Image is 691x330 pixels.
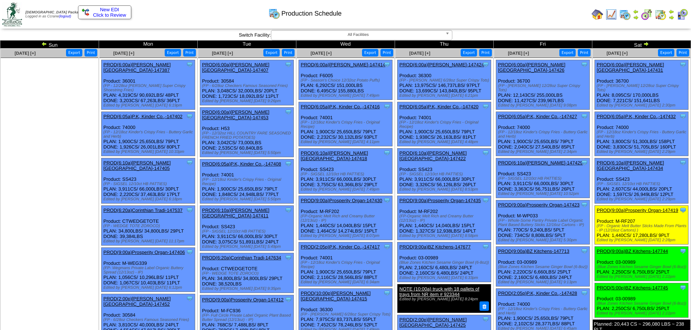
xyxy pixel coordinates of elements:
div: (FP - 12/18oz Kinder's Crispy Fries - Buttery Garlic and Herb) [103,130,195,139]
a: PROD(6:05a)P.K, Kinder Co.,-147427 [498,114,577,119]
div: Edited by [PERSON_NAME] [DATE] 11:17pm [103,239,195,243]
img: calendarprod.gif [619,9,631,20]
td: Tue [198,41,296,49]
img: Tooltip [186,159,193,166]
div: (FP - WEDGE TOTE ZOROCO) [103,224,195,228]
a: [DATE] [+] [15,51,36,56]
div: (FP - 12/18oz Kinder's Crispy Fries - Original Recipe) [301,120,392,129]
div: Product: 36001 PLAN: 4,319CS / 90,692LBS / 48PLT DONE: 3,203CS / 67,263LBS / 36PLT [102,60,195,110]
button: Print [578,49,591,57]
img: Tooltip [679,247,687,255]
a: [DATE] [+] [113,51,134,56]
img: Tooltip [186,206,193,214]
a: PROD(6:00a)[PERSON_NAME]-147424 [399,62,484,67]
img: Tooltip [482,243,489,250]
a: PROD(6:00a)[PERSON_NAME][GEOGRAPHIC_DATA]-147453 [202,109,270,120]
a: PROD(6:05a)P.K, Kinder Co.,-147402 [103,114,182,119]
div: Edited by [PERSON_NAME] [DATE] 6:33pm [399,276,491,280]
a: PROD(9:00a)BZ Kitchens-147713 [498,248,569,254]
a: PROD(6:05a)P.K, Kinder Co.,-147416 [301,104,380,109]
img: line_graph.gif [605,9,617,20]
img: Tooltip [581,201,588,208]
div: Product: 74001 PLAN: 1,900CS / 25,650LBS / 79PLT DONE: 2,116CS / 28,566LBS / 88PLT [299,242,392,287]
div: Edited by [PERSON_NAME] [DATE] 8:07pm [301,234,392,238]
a: PROD(6:20a)Corinthian Tradi-147537 [103,208,182,213]
div: Edited by [PERSON_NAME] [DATE] 9:08pm [498,103,589,108]
div: Edited by [PERSON_NAME] [DATE] 2:29pm [597,197,688,201]
td: Thu [395,41,494,49]
div: Edited by [PERSON_NAME] [DATE] 6:34am [301,280,392,284]
div: Edited by [PERSON_NAME] [DATE] 2:22pm [597,275,688,279]
div: (FP - 6/28oz Checkers Famous Seasoned Fries) [103,318,195,322]
img: Tooltip [186,295,193,302]
div: Product: SS423 PLAN: 3,911CS / 66,000LBS / 30PLT DONE: 3,363CS / 56,751LBS / 26PLT [496,158,590,198]
a: PROD(2:05p)P.K, Kinder Co.,-147428 [498,291,577,296]
a: PROD(9:00a)Prosperity Organ-147412 [202,297,284,302]
div: Edited by [PERSON_NAME] [DATE] 8:24pm [399,297,487,301]
div: Product: 03-00989 PLAN: 2,220CS / 6,660LBS / 25PLT DONE: 2,160CS / 6,480LBS / 24PLT [496,247,590,287]
img: arrowleft.gif [633,9,639,14]
a: [DATE] [+] [508,51,529,56]
div: (Blue Zones Kitchen Sesame Ginger Bowl (6-8oz)) [597,265,688,269]
td: Sun [0,41,99,49]
div: Edited by [PERSON_NAME] [DATE] 6:19pm [103,103,195,108]
div: (FP - 12/18oz Kinder's Crispy Fries - Buttery Garlic and Herb) [597,130,688,139]
button: Export [263,49,280,57]
div: Edited by [PERSON_NAME] [DATE] 8:58pm [399,234,491,238]
a: PROD(9:00a)Prosperity Organ-147430 [301,198,382,203]
img: zoroco-logo-small.webp [2,2,22,26]
button: Export [461,49,477,57]
a: PROD(6:10a)[PERSON_NAME][GEOGRAPHIC_DATA]-147434 [597,160,664,171]
span: [DATE] [+] [310,51,332,56]
img: arrowleft.gif [41,41,47,47]
a: (logout) [59,14,71,18]
span: [DEMOGRAPHIC_DATA] Packaging [25,11,86,14]
button: Export [559,49,576,57]
div: (FP - [PERSON_NAME] 6/28oz Super Crispy Tots) [399,78,491,83]
div: Edited by [PERSON_NAME] [DATE] 9:35pm [202,287,293,291]
div: (FP - SIGSEL 12/10ct HB PATTIES) [301,172,392,176]
img: Tooltip [186,248,193,256]
a: PROD(6:00a)[PERSON_NAME][GEOGRAPHIC_DATA]-147426 [498,62,565,73]
a: PROD(6:00a)[PERSON_NAME][GEOGRAPHIC_DATA]-147387 [103,62,171,73]
img: Tooltip [186,61,193,68]
div: (FP-Organic Melt Rich and Creamy Butter (12/13oz) - IP) [301,214,392,223]
div: (Blue Zones Kitchen Sesame Ginger Bowl (6-8oz)) [597,301,688,306]
img: Tooltip [285,254,292,261]
button: Print [479,49,492,57]
a: PROD(2:00p)[PERSON_NAME][GEOGRAPHIC_DATA]-147452 [103,296,171,307]
span: Click to Review [82,12,127,18]
div: Edited by [PERSON_NAME] [DATE] 8:53pm [399,187,491,192]
div: Product: 30584 PLAN: 3,048CS / 32,000LBS / 20PLT DONE: 1,723CS / 18,092LBS / 11PLT [200,60,294,105]
div: (FP- Full Circle Private Label Organic Plant Based Butter Spread (12/13oz) - IP) [202,313,293,322]
img: Tooltip [383,61,391,68]
div: Product: 36700 PLAN: 8,095CS / 170,000LBS DONE: 7,221CS / 151,641LBS [595,60,688,110]
div: (FP - Whole-Some Pantry Private Label Organic Plant Based Buttery Sticks 12/16oz Cartons - IP) [498,218,589,227]
div: Edited by [PERSON_NAME] [DATE] 5:50pm [202,151,293,155]
a: [DATE] [+] [606,51,628,56]
div: Edited by [PERSON_NAME] [DATE] 2:34pm [498,150,589,154]
img: Tooltip [679,159,687,166]
div: (FP-Organic Melt Rich and Creamy Butter (12/13oz) - IP) [399,214,491,223]
span: Logged in as Ccrane [25,11,86,18]
img: Tooltip [383,243,391,250]
a: PROD(9:00a)Prosperity Organ-147406 [103,250,185,255]
div: Edited by [PERSON_NAME] [DATE] 4:11pm [301,140,392,144]
img: Tooltip [482,103,489,110]
div: Product: SS423 PLAN: 3,911CS / 66,000LBS / 30PLT DONE: 3,326CS / 56,126LBS / 26PLT [398,149,491,194]
span: New EDI [100,7,119,12]
a: PROD(6:05a)P.K, Kinder Co.,-147432 [597,114,676,119]
div: Edited by [PERSON_NAME] [DATE] 2:28pm [597,238,688,242]
div: Product: 03-00989 PLAN: 2,160CS / 6,480LBS / 24PLT DONE: 2,160CS / 6,480LBS / 24PLT [398,242,491,282]
div: Edited by [PERSON_NAME] [DATE] 2:22pm [597,311,688,316]
img: Tooltip [285,206,292,214]
div: (FP - 12/18oz Kinder's Crispy Fries - Original Recipe) [301,260,392,269]
div: Edited by [PERSON_NAME] [DATE] 2:30pm [597,103,688,108]
div: (FP - 12/18oz Kinder's Crispy Fries - Original Recipe) [399,120,491,129]
a: PROD(2:05p)P.K, Kinder Co.,-147417 [301,244,380,250]
a: PROD(6:00a)[PERSON_NAME][GEOGRAPHIC_DATA]-147407 [202,62,270,73]
div: Product: 74001 PLAN: 1,900CS / 25,650LBS / 79PLT DONE: 1,848CS / 24,948LBS / 77PLT [200,159,294,204]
